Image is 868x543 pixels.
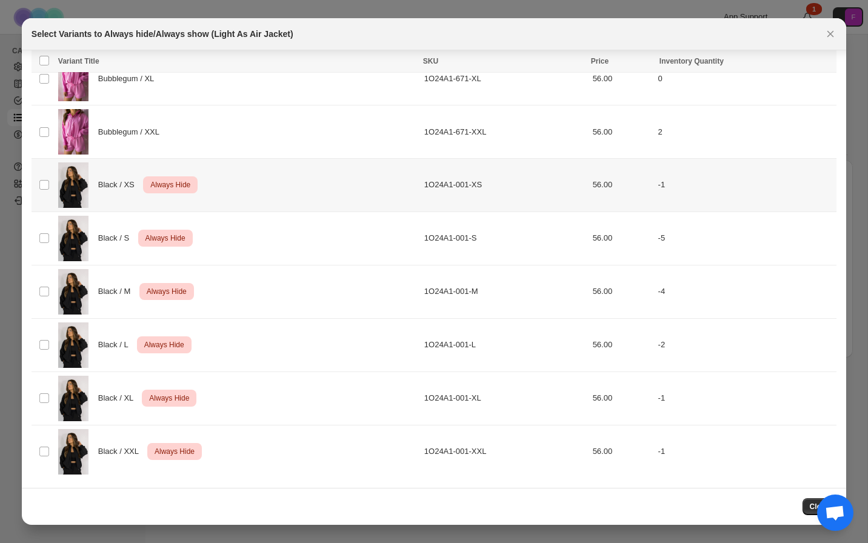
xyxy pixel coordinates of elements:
td: 1O24A1-671-XL [421,52,589,105]
td: 56.00 [589,318,655,371]
button: Close [822,25,839,42]
span: Black / S [98,232,136,244]
img: G81A5337.jpg [58,162,88,208]
img: G81A5642.jpg [58,56,88,101]
span: Always Hide [147,391,192,405]
span: Black / L [98,339,135,351]
td: 56.00 [589,212,655,265]
td: -2 [655,318,837,371]
td: 1O24A1-001-XL [421,371,589,425]
span: Always Hide [152,444,197,459]
a: Open chat [817,495,853,531]
td: -1 [655,425,837,478]
td: 1O24A1-001-M [421,265,589,318]
span: Bubblegum / XL [98,73,161,85]
span: Always Hide [142,338,187,352]
td: -1 [655,159,837,212]
span: Black / XXL [98,445,145,458]
span: Inventory Quantity [659,57,724,65]
td: 2 [655,105,837,159]
h2: Select Variants to Always hide/Always show (Light As Air Jacket) [32,28,293,40]
span: Price [591,57,609,65]
img: G81A5337.jpg [58,376,88,421]
img: G81A5337.jpg [58,269,88,315]
span: Always Hide [148,178,193,192]
td: 1O24A1-671-XXL [421,105,589,159]
img: G81A5642.jpg [58,109,88,155]
span: Always Hide [143,231,188,245]
td: 0 [655,52,837,105]
button: Close [803,498,837,515]
td: 56.00 [589,159,655,212]
td: -5 [655,212,837,265]
span: Close [810,502,830,511]
td: 1O24A1-001-L [421,318,589,371]
img: G81A5337.jpg [58,429,88,475]
span: Black / XL [98,392,140,404]
td: 1O24A1-001-S [421,212,589,265]
span: Always Hide [144,284,189,299]
td: -1 [655,371,837,425]
td: -4 [655,265,837,318]
td: 56.00 [589,105,655,159]
img: G81A5337.jpg [58,216,88,261]
span: Black / XS [98,179,141,191]
td: 56.00 [589,265,655,318]
td: 56.00 [589,52,655,105]
span: SKU [423,57,438,65]
td: 56.00 [589,371,655,425]
span: Variant Title [58,57,99,65]
img: G81A5337.jpg [58,322,88,368]
span: Bubblegum / XXL [98,126,166,138]
span: Black / M [98,285,137,298]
td: 1O24A1-001-XS [421,159,589,212]
td: 56.00 [589,425,655,478]
td: 1O24A1-001-XXL [421,425,589,478]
